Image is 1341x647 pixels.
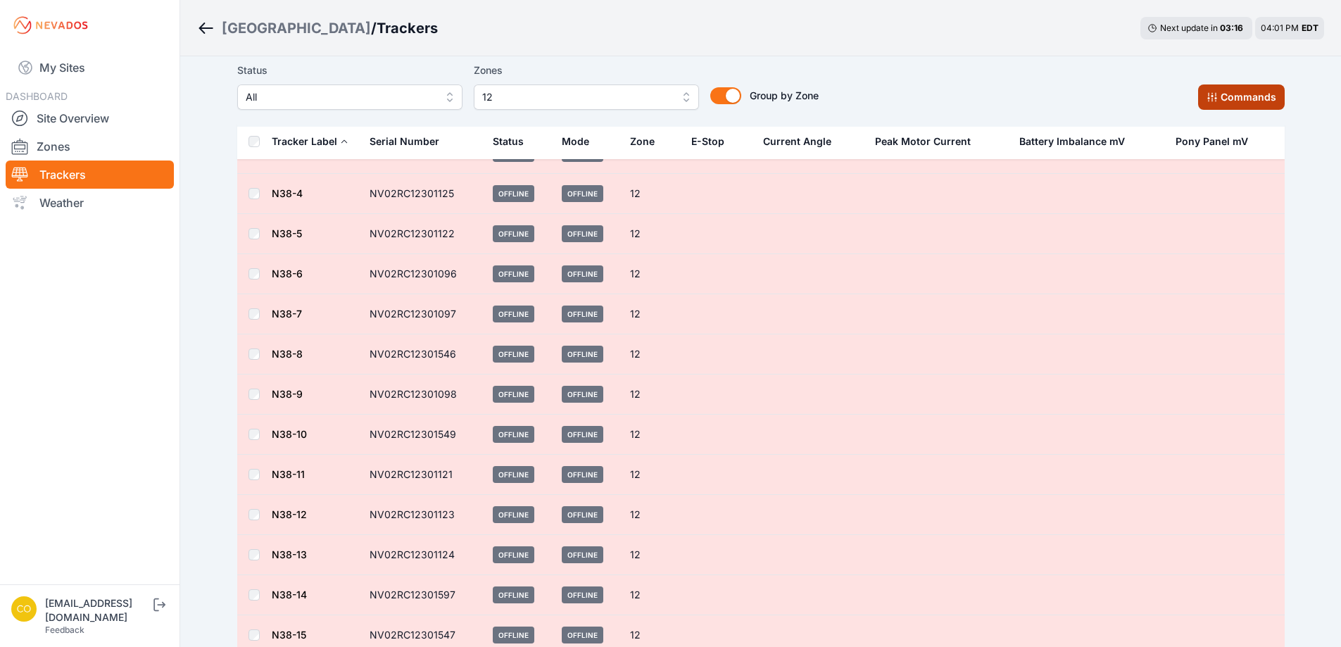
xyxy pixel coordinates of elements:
[493,185,534,202] span: Offline
[622,495,683,535] td: 12
[361,174,485,214] td: NV02RC12301125
[361,375,485,415] td: NV02RC12301098
[361,254,485,294] td: NV02RC12301096
[622,214,683,254] td: 12
[622,535,683,575] td: 12
[272,468,305,480] a: N38-11
[45,624,84,635] a: Feedback
[630,125,666,158] button: Zone
[622,294,683,334] td: 12
[493,125,535,158] button: Status
[493,586,534,603] span: Offline
[1019,134,1125,149] div: Battery Imbalance mV
[6,132,174,161] a: Zones
[562,386,603,403] span: Offline
[1302,23,1318,33] span: EDT
[1160,23,1218,33] span: Next update in
[622,174,683,214] td: 12
[272,227,302,239] a: N38-5
[197,10,438,46] nav: Breadcrumb
[361,334,485,375] td: NV02RC12301546
[361,495,485,535] td: NV02RC12301123
[474,84,699,110] button: 12
[237,84,462,110] button: All
[1176,134,1248,149] div: Pony Panel mV
[750,89,819,101] span: Group by Zone
[272,125,348,158] button: Tracker Label
[493,346,534,363] span: Offline
[1261,23,1299,33] span: 04:01 PM
[622,375,683,415] td: 12
[875,134,971,149] div: Peak Motor Current
[562,225,603,242] span: Offline
[622,455,683,495] td: 12
[493,627,534,643] span: Offline
[763,134,831,149] div: Current Angle
[493,466,534,483] span: Offline
[474,62,699,79] label: Zones
[562,346,603,363] span: Offline
[493,386,534,403] span: Offline
[562,466,603,483] span: Offline
[493,426,534,443] span: Offline
[237,62,462,79] label: Status
[1198,84,1285,110] button: Commands
[370,134,439,149] div: Serial Number
[272,548,307,560] a: N38-13
[272,268,303,279] a: N38-6
[6,104,174,132] a: Site Overview
[371,18,377,38] span: /
[11,14,90,37] img: Nevados
[482,89,671,106] span: 12
[377,18,438,38] h3: Trackers
[562,426,603,443] span: Offline
[562,506,603,523] span: Offline
[45,596,151,624] div: [EMAIL_ADDRESS][DOMAIN_NAME]
[493,265,534,282] span: Offline
[361,294,485,334] td: NV02RC12301097
[272,508,307,520] a: N38-12
[493,225,534,242] span: Offline
[6,161,174,189] a: Trackers
[691,125,736,158] button: E-Stop
[1176,125,1259,158] button: Pony Panel mV
[272,589,307,601] a: N38-14
[6,189,174,217] a: Weather
[875,125,982,158] button: Peak Motor Current
[562,125,600,158] button: Mode
[630,134,655,149] div: Zone
[272,388,303,400] a: N38-9
[272,134,337,149] div: Tracker Label
[622,254,683,294] td: 12
[622,415,683,455] td: 12
[1019,125,1136,158] button: Battery Imbalance mV
[361,415,485,455] td: NV02RC12301549
[562,546,603,563] span: Offline
[272,308,302,320] a: N38-7
[361,214,485,254] td: NV02RC12301122
[246,89,434,106] span: All
[562,185,603,202] span: Offline
[562,627,603,643] span: Offline
[493,134,524,149] div: Status
[493,306,534,322] span: Offline
[222,18,371,38] a: [GEOGRAPHIC_DATA]
[622,334,683,375] td: 12
[361,575,485,615] td: NV02RC12301597
[6,51,174,84] a: My Sites
[562,134,589,149] div: Mode
[272,428,307,440] a: N38-10
[370,125,451,158] button: Serial Number
[493,506,534,523] span: Offline
[361,535,485,575] td: NV02RC12301124
[6,90,68,102] span: DASHBOARD
[272,348,303,360] a: N38-8
[562,586,603,603] span: Offline
[691,134,724,149] div: E-Stop
[562,265,603,282] span: Offline
[272,187,303,199] a: N38-4
[562,306,603,322] span: Offline
[622,575,683,615] td: 12
[763,125,843,158] button: Current Angle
